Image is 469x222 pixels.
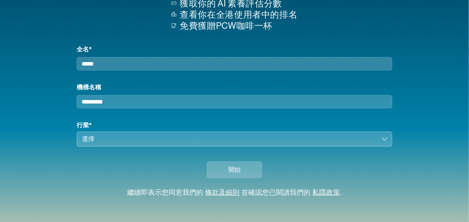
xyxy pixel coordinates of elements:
[77,83,392,92] label: 機構名稱
[82,135,376,144] div: 選擇
[207,161,262,178] button: 開始
[180,9,297,20] p: 查看你在全港使用者中的排名
[205,189,240,196] a: 條款及細則
[77,132,392,147] button: 選擇
[313,189,340,196] a: 私隱政策
[180,20,297,31] p: 免費獲贈PCW咖啡一杯
[228,165,241,174] span: 開始
[128,189,342,197] div: 繼續即表示您同意我們的 並確認您已閱讀我們的 .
